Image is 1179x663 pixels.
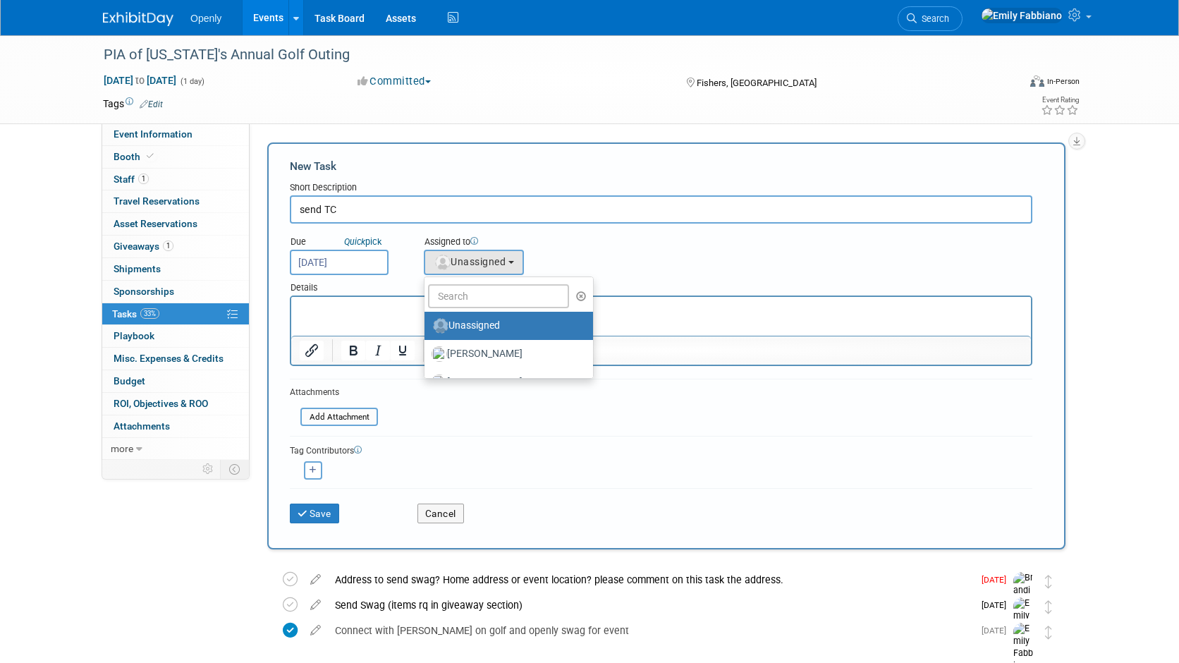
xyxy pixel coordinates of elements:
[391,341,415,360] button: Underline
[434,256,506,267] span: Unassigned
[102,169,249,190] a: Staff1
[1041,97,1079,104] div: Event Rating
[102,325,249,347] a: Playbook
[982,626,1013,635] span: [DATE]
[344,236,365,247] i: Quick
[982,575,1013,585] span: [DATE]
[303,624,328,637] a: edit
[147,152,154,160] i: Booth reservation complete
[111,443,133,454] span: more
[341,236,384,248] a: Quickpick
[1013,597,1034,647] img: Emily Fabbiano
[1045,600,1052,614] i: Move task
[140,99,163,109] a: Edit
[328,568,973,592] div: Address to send swag? Home address or event location? please comment on this task the address.
[112,308,159,320] span: Tasks
[432,343,579,365] label: [PERSON_NAME]
[934,73,1080,95] div: Event Format
[99,42,996,68] div: PIA of [US_STATE]'s Annual Golf Outing
[102,258,249,280] a: Shipments
[102,348,249,370] a: Misc. Expenses & Credits
[432,371,579,394] label: [PERSON_NAME]
[102,190,249,212] a: Travel Reservations
[290,195,1032,224] input: Name of task or a short description
[424,250,524,275] button: Unassigned
[114,286,174,297] span: Sponsorships
[102,303,249,325] a: Tasks33%
[898,6,963,31] a: Search
[102,393,249,415] a: ROI, Objectives & ROO
[102,123,249,145] a: Event Information
[114,218,197,229] span: Asset Reservations
[103,97,163,111] td: Tags
[1013,572,1034,634] img: Brandi Barrickman
[697,78,817,88] span: Fishers, [GEOGRAPHIC_DATA]
[290,250,389,275] input: Due Date
[303,573,328,586] a: edit
[1045,575,1052,588] i: Move task
[103,74,177,87] span: [DATE] [DATE]
[328,593,973,617] div: Send Swag (items rq in giveaway section)
[300,341,324,360] button: Insert/edit link
[140,308,159,319] span: 33%
[102,370,249,392] a: Budget
[102,213,249,235] a: Asset Reservations
[290,181,1032,195] div: Short Description
[114,263,161,274] span: Shipments
[424,236,594,250] div: Assigned to
[1046,76,1080,87] div: In-Person
[114,330,154,341] span: Playbook
[432,315,579,337] label: Unassigned
[103,12,173,26] img: ExhibitDay
[163,241,173,251] span: 1
[353,74,436,89] button: Committed
[917,13,949,24] span: Search
[290,504,339,523] button: Save
[114,353,224,364] span: Misc. Expenses & Credits
[1045,626,1052,639] i: Move task
[102,438,249,460] a: more
[138,174,149,184] span: 1
[341,341,365,360] button: Bold
[433,318,448,334] img: Unassigned-User-Icon.png
[102,236,249,257] a: Giveaways1
[114,151,157,162] span: Booth
[114,398,208,409] span: ROI, Objectives & ROO
[196,460,221,478] td: Personalize Event Tab Strip
[1030,75,1044,87] img: Format-Inperson.png
[290,236,403,250] div: Due
[428,284,569,308] input: Search
[114,195,200,207] span: Travel Reservations
[190,13,221,24] span: Openly
[290,159,1032,174] div: New Task
[114,128,193,140] span: Event Information
[114,241,173,252] span: Giveaways
[114,375,145,387] span: Budget
[114,174,149,185] span: Staff
[179,77,204,86] span: (1 day)
[133,75,147,86] span: to
[366,341,390,360] button: Italic
[102,281,249,303] a: Sponsorships
[102,415,249,437] a: Attachments
[102,146,249,168] a: Booth
[328,619,973,643] div: Connect with [PERSON_NAME] on golf and openly swag for event
[290,275,1032,296] div: Details
[290,387,378,399] div: Attachments
[291,297,1031,336] iframe: Rich Text Area
[417,504,464,523] button: Cancel
[982,600,1013,610] span: [DATE]
[114,420,170,432] span: Attachments
[221,460,250,478] td: Toggle Event Tabs
[290,442,1032,457] div: Tag Contributors
[303,599,328,612] a: edit
[981,8,1063,23] img: Emily Fabbiano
